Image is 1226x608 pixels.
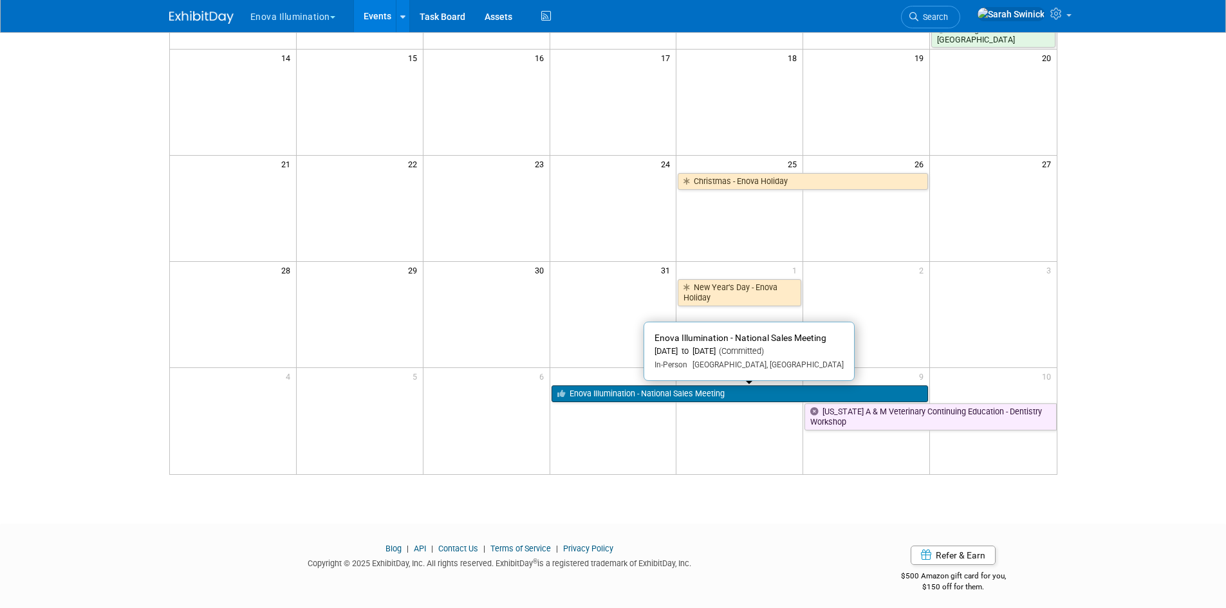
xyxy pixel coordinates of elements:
[169,11,234,24] img: ExhibitDay
[563,544,613,553] a: Privacy Policy
[660,156,676,172] span: 24
[533,558,537,565] sup: ®
[786,156,803,172] span: 25
[678,279,801,306] a: New Year’s Day - Enova Holiday
[284,368,296,384] span: 4
[678,173,928,190] a: Christmas - Enova Holiday
[918,12,948,22] span: Search
[553,544,561,553] span: |
[534,262,550,278] span: 30
[534,156,550,172] span: 23
[407,50,423,66] span: 15
[913,156,929,172] span: 26
[716,346,764,356] span: (Committed)
[687,360,844,369] span: [GEOGRAPHIC_DATA], [GEOGRAPHIC_DATA]
[552,385,929,402] a: Enova Illumination - National Sales Meeting
[428,544,436,553] span: |
[385,544,402,553] a: Blog
[655,346,844,357] div: [DATE] to [DATE]
[977,7,1045,21] img: Sarah Swinick
[850,562,1057,592] div: $500 Amazon gift card for you,
[407,156,423,172] span: 22
[280,50,296,66] span: 14
[911,546,996,565] a: Refer & Earn
[480,544,488,553] span: |
[918,368,929,384] span: 9
[660,50,676,66] span: 17
[913,50,929,66] span: 19
[534,50,550,66] span: 16
[1041,50,1057,66] span: 20
[1041,156,1057,172] span: 27
[169,555,831,569] div: Copyright © 2025 ExhibitDay, Inc. All rights reserved. ExhibitDay is a registered trademark of Ex...
[1045,262,1057,278] span: 3
[407,262,423,278] span: 29
[1041,368,1057,384] span: 10
[490,544,551,553] a: Terms of Service
[280,156,296,172] span: 21
[791,262,803,278] span: 1
[411,368,423,384] span: 5
[414,544,426,553] a: API
[850,582,1057,593] div: $150 off for them.
[538,368,550,384] span: 6
[404,544,412,553] span: |
[660,262,676,278] span: 31
[918,262,929,278] span: 2
[280,262,296,278] span: 28
[931,21,1055,48] a: Training Center [GEOGRAPHIC_DATA]
[786,50,803,66] span: 18
[655,360,687,369] span: In-Person
[438,544,478,553] a: Contact Us
[655,333,826,343] span: Enova Illumination - National Sales Meeting
[804,403,1056,430] a: [US_STATE] A & M Veterinary Continuing Education - Dentistry Workshop
[901,6,960,28] a: Search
